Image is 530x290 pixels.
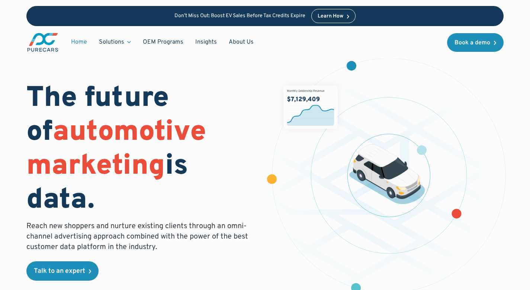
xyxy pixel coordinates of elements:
img: illustration of a vehicle [349,144,425,204]
a: Home [65,35,93,49]
a: OEM Programs [137,35,189,49]
div: Learn How [318,14,343,19]
a: Learn How [311,9,356,23]
a: Insights [189,35,223,49]
p: Reach new shoppers and nurture existing clients through an omni-channel advertising approach comb... [26,221,253,252]
div: Solutions [93,35,137,49]
div: Book a demo [454,40,490,46]
a: Talk to an expert [26,261,99,281]
a: main [26,32,59,53]
img: chart showing monthly dealership revenue of $7m [283,86,337,129]
p: Don’t Miss Out: Boost EV Sales Before Tax Credits Expire [174,13,305,19]
img: purecars logo [26,32,59,53]
span: automotive marketing [26,115,206,185]
a: Book a demo [447,33,504,52]
h1: The future of is data. [26,82,256,218]
a: About Us [223,35,260,49]
div: Solutions [99,38,124,46]
div: Talk to an expert [34,268,85,275]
